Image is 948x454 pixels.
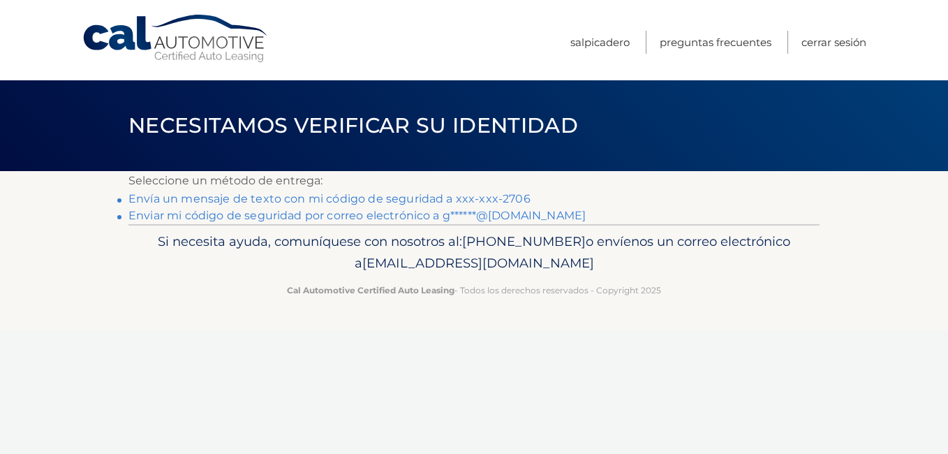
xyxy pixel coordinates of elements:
[287,285,454,295] strong: Cal Automotive Certified Auto Leasing
[128,112,578,138] span: Necesitamos verificar su identidad
[138,230,810,275] p: Si necesita ayuda, comuníquese con nosotros al: o envíenos un correo electrónico a
[462,233,586,249] span: [PHONE_NUMBER]
[362,255,594,271] span: [EMAIL_ADDRESS][DOMAIN_NAME]
[138,283,810,298] p: - Todos los derechos reservados - Copyright 2025
[128,209,586,222] a: Enviar mi código de seguridad por correo electrónico a g******@[DOMAIN_NAME]
[128,171,820,191] p: Seleccione un método de entrega:
[660,31,771,54] a: Preguntas Frecuentes
[570,31,630,54] a: Salpicadero
[128,192,531,205] a: Envía un mensaje de texto con mi código de seguridad a xxx-xxx-2706
[82,14,270,64] a: Cal Automotive
[801,31,866,54] a: Cerrar sesión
